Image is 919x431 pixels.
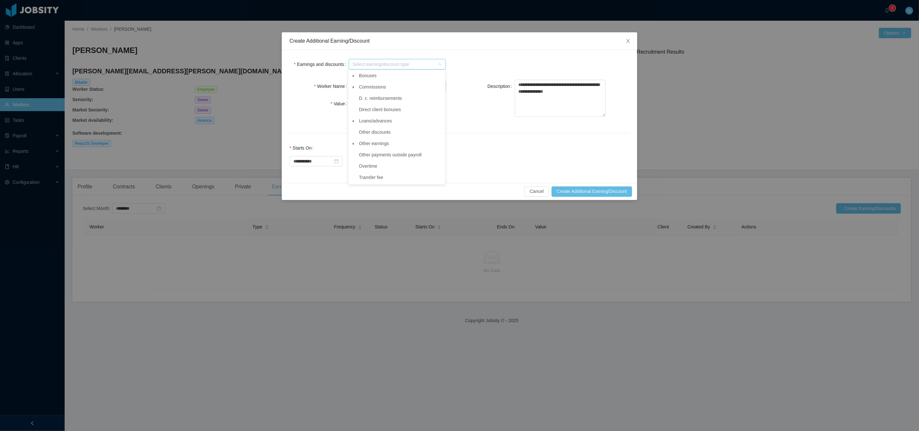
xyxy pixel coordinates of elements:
[359,118,392,123] span: Loans/advances
[626,38,631,44] i: icon: close
[314,84,349,89] label: Worker Name
[357,139,444,148] span: Other earnings
[359,163,377,169] span: Overtime
[552,186,632,197] button: Create Additional Earning/Discount
[359,141,389,146] span: Other earnings
[357,173,444,182] span: Transfer fee
[359,175,383,180] span: Transfer fee
[357,94,444,103] span: D. c. reimbursements
[357,83,444,91] span: Commissions
[359,152,422,157] span: Other payments outside payroll
[359,73,376,78] span: Bonuses
[294,62,349,67] label: Earnings and discounts
[357,71,444,80] span: Bonuses
[438,62,442,67] i: icon: down
[357,151,444,159] span: Other payments outside payroll
[357,128,444,137] span: Other discounts
[515,80,606,117] textarea: Description
[352,142,355,145] i: icon: caret-down
[352,74,355,78] i: icon: caret-down
[359,96,402,101] span: D. c. reimbursements
[359,84,386,89] span: Commissions
[357,162,444,171] span: Overtime
[290,145,316,151] label: Starts On
[524,186,549,197] button: Cancel
[359,107,401,112] span: Direct client bonuses
[334,159,339,163] i: icon: calendar
[290,37,629,45] div: Create Additional Earning/Discount
[619,32,637,50] button: Close
[488,84,515,89] label: Description
[352,120,355,123] i: icon: caret-down
[353,61,435,68] span: Select earning/discount type
[357,105,444,114] span: Direct client bonuses
[331,101,349,106] label: Value
[357,117,444,125] span: Loans/advances
[352,86,355,89] i: icon: caret-down
[359,130,391,135] span: Other discounts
